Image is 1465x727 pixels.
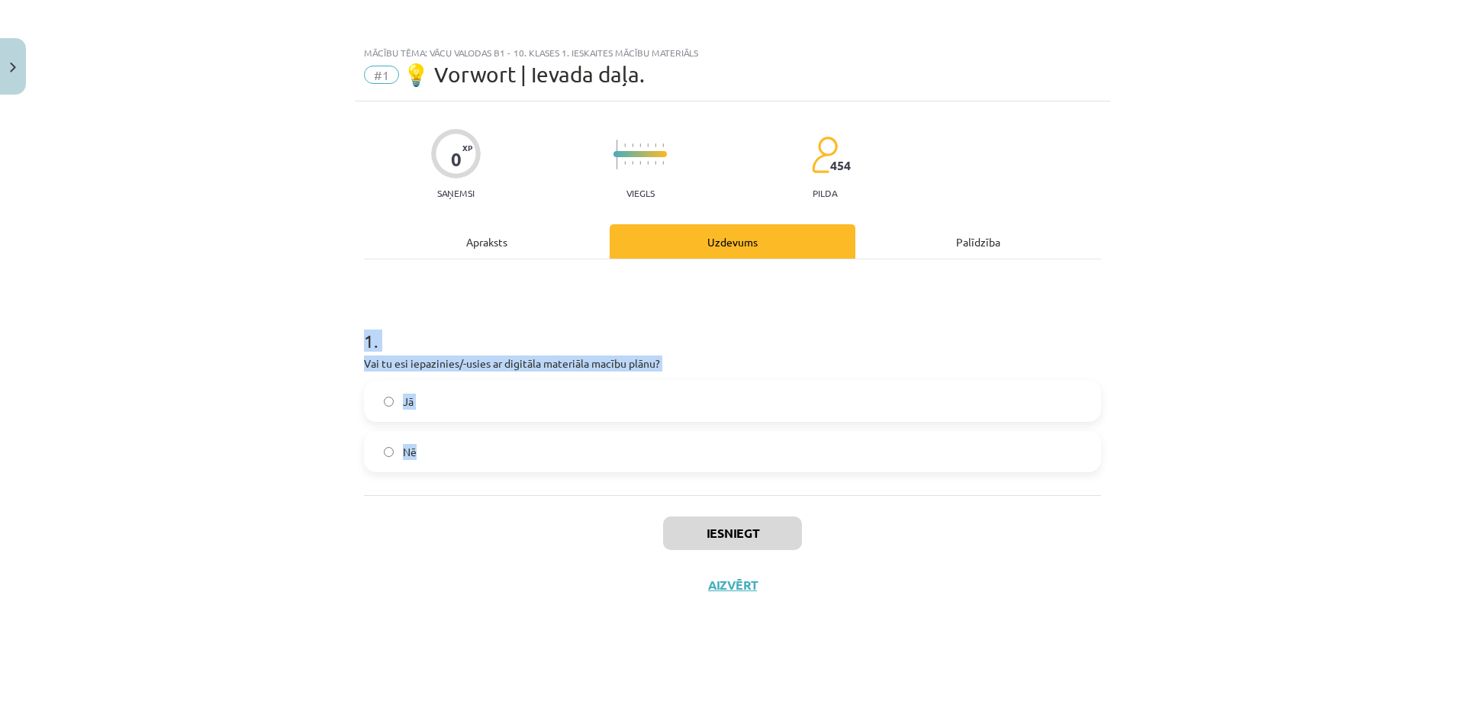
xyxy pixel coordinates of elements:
[704,577,761,593] button: Aizvērt
[639,143,641,147] img: icon-short-line-57e1e144782c952c97e751825c79c345078a6d821885a25fce030b3d8c18986b.svg
[431,188,481,198] p: Saņemsi
[364,355,1101,372] p: Vai tu esi iepazinies/-usies ar digitāla materiāla macību plānu?
[364,224,610,259] div: Apraksts
[617,140,618,169] img: icon-long-line-d9ea69661e0d244f92f715978eff75569469978d946b2353a9bb055b3ed8787d.svg
[624,161,626,165] img: icon-short-line-57e1e144782c952c97e751825c79c345078a6d821885a25fce030b3d8c18986b.svg
[626,188,655,198] p: Viegls
[403,394,414,410] span: Jā
[639,161,641,165] img: icon-short-line-57e1e144782c952c97e751825c79c345078a6d821885a25fce030b3d8c18986b.svg
[451,149,462,170] div: 0
[813,188,837,198] p: pilda
[632,161,633,165] img: icon-short-line-57e1e144782c952c97e751825c79c345078a6d821885a25fce030b3d8c18986b.svg
[364,304,1101,351] h1: 1 .
[384,447,394,457] input: Nē
[662,161,664,165] img: icon-short-line-57e1e144782c952c97e751825c79c345078a6d821885a25fce030b3d8c18986b.svg
[655,161,656,165] img: icon-short-line-57e1e144782c952c97e751825c79c345078a6d821885a25fce030b3d8c18986b.svg
[384,397,394,407] input: Jā
[662,143,664,147] img: icon-short-line-57e1e144782c952c97e751825c79c345078a6d821885a25fce030b3d8c18986b.svg
[364,47,1101,58] div: Mācību tēma: Vācu valodas b1 - 10. klases 1. ieskaites mācību materiāls
[624,143,626,147] img: icon-short-line-57e1e144782c952c97e751825c79c345078a6d821885a25fce030b3d8c18986b.svg
[855,224,1101,259] div: Palīdzība
[403,62,645,87] span: 💡 Vorwort | Ievada daļa.
[663,516,802,550] button: Iesniegt
[10,63,16,72] img: icon-close-lesson-0947bae3869378f0d4975bcd49f059093ad1ed9edebbc8119c70593378902aed.svg
[647,161,649,165] img: icon-short-line-57e1e144782c952c97e751825c79c345078a6d821885a25fce030b3d8c18986b.svg
[647,143,649,147] img: icon-short-line-57e1e144782c952c97e751825c79c345078a6d821885a25fce030b3d8c18986b.svg
[462,143,472,152] span: XP
[632,143,633,147] img: icon-short-line-57e1e144782c952c97e751825c79c345078a6d821885a25fce030b3d8c18986b.svg
[364,66,399,84] span: #1
[610,224,855,259] div: Uzdevums
[403,444,417,460] span: Nē
[655,143,656,147] img: icon-short-line-57e1e144782c952c97e751825c79c345078a6d821885a25fce030b3d8c18986b.svg
[811,136,838,174] img: students-c634bb4e5e11cddfef0936a35e636f08e4e9abd3cc4e673bd6f9a4125e45ecb1.svg
[830,159,851,172] span: 454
